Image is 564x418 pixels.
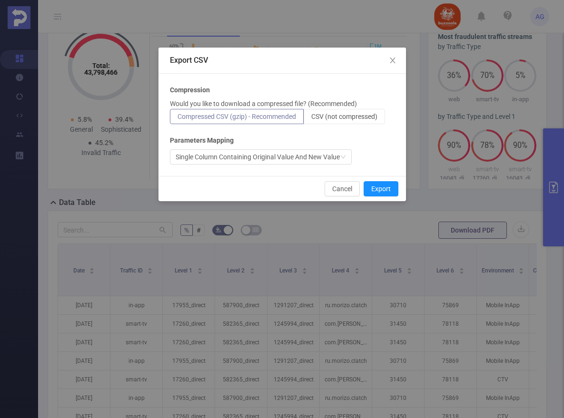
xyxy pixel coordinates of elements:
span: CSV (not compressed) [311,113,377,120]
p: Would you like to download a compressed file? (Recommended) [170,99,357,109]
i: icon: close [389,57,396,64]
div: Single Column Containing Original Value And New Value [176,150,340,164]
b: Compression [170,85,210,95]
b: Parameters Mapping [170,136,234,146]
i: icon: down [340,154,346,161]
button: Cancel [325,181,360,196]
button: Export [364,181,398,196]
span: Compressed CSV (gzip) - Recommended [178,113,296,120]
button: Close [379,48,406,74]
div: Export CSV [170,55,395,66]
